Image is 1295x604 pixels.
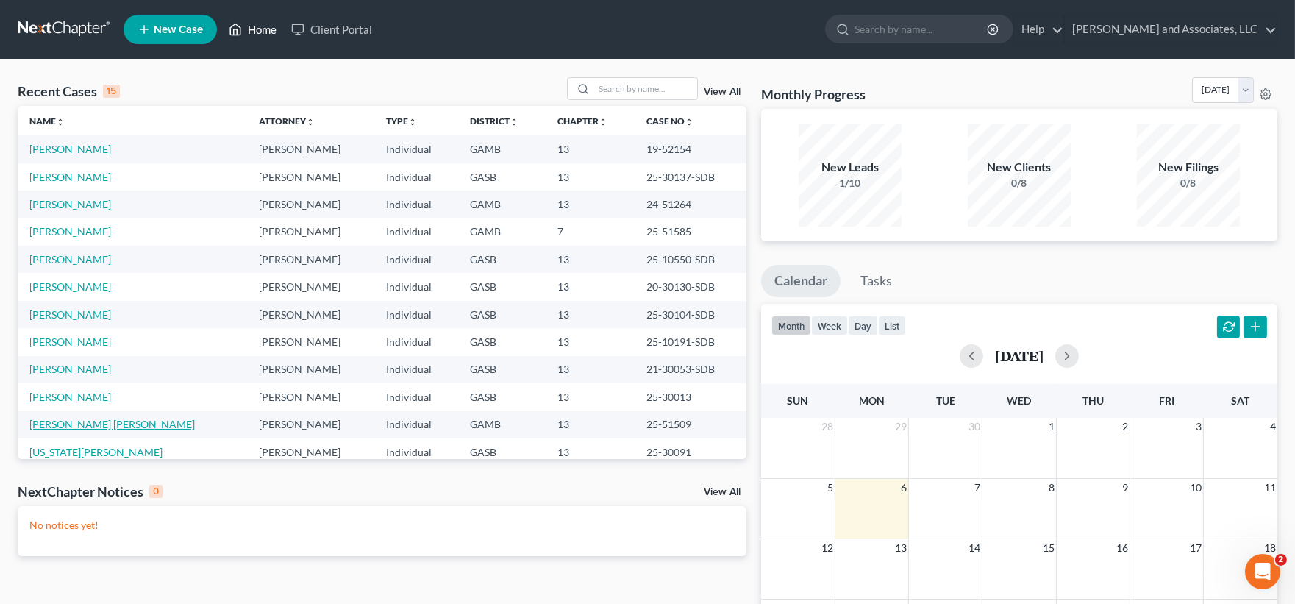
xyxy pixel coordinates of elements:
a: Districtunfold_more [470,116,518,127]
div: New Leads [799,159,902,176]
span: 8 [1047,479,1056,497]
iframe: Intercom live chat [1245,554,1280,589]
div: 0/8 [968,176,1071,191]
td: 24-51264 [635,191,746,218]
td: 13 [546,328,635,355]
td: Individual [374,191,458,218]
td: 13 [546,356,635,383]
button: list [878,316,906,335]
a: Home [221,16,284,43]
button: day [848,316,878,335]
a: Case Nounfold_more [646,116,693,127]
a: Help [1014,16,1063,43]
span: 14 [967,539,982,557]
span: Tue [936,394,955,407]
a: [PERSON_NAME] [29,143,111,155]
a: View All [704,87,741,97]
button: month [771,316,811,335]
span: 18 [1263,539,1277,557]
td: Individual [374,163,458,191]
a: Nameunfold_more [29,116,65,127]
a: [PERSON_NAME] and Associates, LLC [1065,16,1277,43]
td: 21-30053-SDB [635,356,746,383]
span: 2 [1121,418,1130,436]
i: unfold_more [56,118,65,127]
span: New Case [154,24,203,35]
td: 13 [546,273,635,300]
a: [PERSON_NAME] [29,198,111,210]
td: GASB [458,246,546,273]
span: Wed [1007,394,1031,407]
button: week [811,316,848,335]
td: [PERSON_NAME] [247,411,374,438]
td: GASB [458,356,546,383]
span: Thu [1082,394,1104,407]
td: 25-51585 [635,218,746,246]
span: 10 [1188,479,1203,497]
td: [PERSON_NAME] [247,218,374,246]
span: Mon [859,394,885,407]
td: Individual [374,301,458,328]
i: unfold_more [685,118,693,127]
div: 0/8 [1137,176,1240,191]
td: Individual [374,328,458,355]
td: Individual [374,438,458,466]
a: Chapterunfold_more [557,116,607,127]
a: Tasks [847,265,905,297]
p: No notices yet! [29,518,735,533]
span: 4 [1269,418,1277,436]
td: 7 [546,218,635,246]
span: 17 [1188,539,1203,557]
a: [PERSON_NAME] [29,308,111,321]
a: [PERSON_NAME] [29,363,111,375]
td: [PERSON_NAME] [247,438,374,466]
span: 12 [820,539,835,557]
i: unfold_more [510,118,518,127]
td: 25-10191-SDB [635,328,746,355]
td: 25-30104-SDB [635,301,746,328]
td: [PERSON_NAME] [247,356,374,383]
td: 25-51509 [635,411,746,438]
div: New Filings [1137,159,1240,176]
td: Individual [374,135,458,163]
span: 2 [1275,554,1287,566]
h3: Monthly Progress [761,85,866,103]
td: [PERSON_NAME] [247,246,374,273]
td: 25-10550-SDB [635,246,746,273]
a: Client Portal [284,16,379,43]
div: Recent Cases [18,82,120,100]
a: [PERSON_NAME] [29,253,111,266]
td: 13 [546,135,635,163]
span: 13 [893,539,908,557]
a: Attorneyunfold_more [259,116,315,127]
td: 20-30130-SDB [635,273,746,300]
td: GASB [458,438,546,466]
span: 5 [826,479,835,497]
td: GAMB [458,135,546,163]
span: 3 [1194,418,1203,436]
a: View All [704,487,741,497]
td: [PERSON_NAME] [247,301,374,328]
i: unfold_more [408,118,417,127]
span: Sat [1231,394,1249,407]
td: Individual [374,356,458,383]
a: [PERSON_NAME] [PERSON_NAME] [29,418,195,430]
div: 15 [103,85,120,98]
td: 13 [546,246,635,273]
td: Individual [374,273,458,300]
td: [PERSON_NAME] [247,328,374,355]
a: [PERSON_NAME] [29,280,111,293]
td: GASB [458,301,546,328]
td: 13 [546,301,635,328]
a: [PERSON_NAME] [29,171,111,183]
span: 6 [899,479,908,497]
span: 28 [820,418,835,436]
td: 13 [546,383,635,411]
td: GAMB [458,218,546,246]
a: [PERSON_NAME] [29,335,111,348]
span: Sun [788,394,809,407]
td: GASB [458,163,546,191]
a: Typeunfold_more [386,116,417,127]
td: Individual [374,218,458,246]
span: 11 [1263,479,1277,497]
